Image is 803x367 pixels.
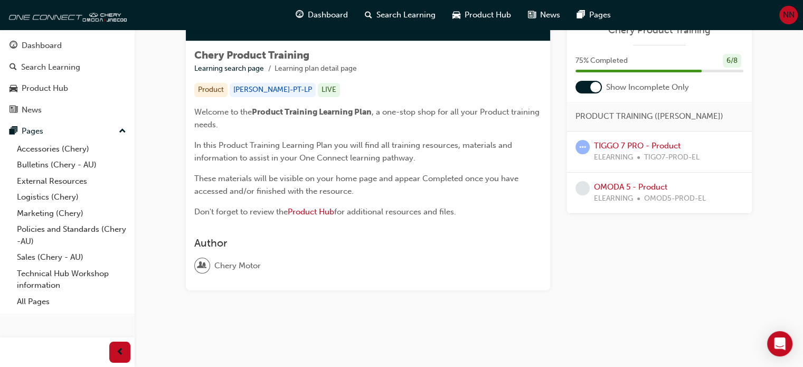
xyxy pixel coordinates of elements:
[519,4,569,26] a: news-iconNews
[22,125,43,137] div: Pages
[199,259,206,272] span: user-icon
[13,141,130,157] a: Accessories (Chery)
[606,81,689,93] span: Show Incomplete Only
[13,189,130,205] a: Logistics (Chery)
[594,152,633,164] span: ELEARNING
[4,36,130,55] a: Dashboard
[5,4,127,25] img: oneconnect
[287,4,356,26] a: guage-iconDashboard
[194,140,514,163] span: In this Product Training Learning Plan you will find all training resources, materials and inform...
[594,182,667,192] a: OMODA 5 - Product
[288,207,334,217] a: Product Hub
[577,8,585,22] span: pages-icon
[528,8,536,22] span: news-icon
[22,82,68,95] div: Product Hub
[589,9,611,21] span: Pages
[194,174,521,196] span: These materials will be visible on your home page and appear Completed once you have accessed and...
[119,125,126,138] span: up-icon
[4,34,130,121] button: DashboardSearch LearningProduct HubNews
[318,83,340,97] div: LIVE
[194,107,542,129] span: , a one-stop shop for all your Product training needs.
[575,110,723,123] span: PRODUCT TRAINING ([PERSON_NAME])
[575,55,628,67] span: 75 % Completed
[334,207,456,217] span: for additional resources and files.
[444,4,519,26] a: car-iconProduct Hub
[575,181,590,195] span: learningRecordVerb_NONE-icon
[452,8,460,22] span: car-icon
[575,24,743,36] a: Chery Product Training
[296,8,304,22] span: guage-icon
[22,40,62,52] div: Dashboard
[779,6,798,24] button: NN
[723,54,741,68] div: 6 / 8
[10,84,17,93] span: car-icon
[116,346,124,359] span: prev-icon
[10,41,17,51] span: guage-icon
[194,107,252,117] span: Welcome to the
[13,205,130,222] a: Marketing (Chery)
[356,4,444,26] a: search-iconSearch Learning
[194,64,264,73] a: Learning search page
[194,207,288,217] span: Don't forget to review the
[767,331,792,356] div: Open Intercom Messenger
[194,83,228,97] div: Product
[594,141,681,150] a: TIGGO 7 PRO - Product
[783,9,795,21] span: NN
[214,260,261,272] span: Chery Motor
[194,237,542,249] h3: Author
[644,152,700,164] span: TIGO7-PROD-EL
[10,63,17,72] span: search-icon
[594,193,633,205] span: ELEARNING
[4,121,130,141] button: Pages
[4,58,130,77] a: Search Learning
[194,49,309,61] span: Chery Product Training
[365,8,372,22] span: search-icon
[4,79,130,98] a: Product Hub
[376,9,436,21] span: Search Learning
[13,157,130,173] a: Bulletins (Chery - AU)
[465,9,511,21] span: Product Hub
[13,221,130,249] a: Policies and Standards (Chery -AU)
[22,104,42,116] div: News
[275,63,357,75] li: Learning plan detail page
[13,249,130,266] a: Sales (Chery - AU)
[13,266,130,294] a: Technical Hub Workshop information
[13,294,130,310] a: All Pages
[252,107,372,117] span: Product Training Learning Plan
[10,106,17,115] span: news-icon
[10,127,17,136] span: pages-icon
[540,9,560,21] span: News
[575,140,590,154] span: learningRecordVerb_ATTEMPT-icon
[644,193,706,205] span: OMOD5-PROD-EL
[308,9,348,21] span: Dashboard
[230,83,316,97] div: [PERSON_NAME]-PT-LP
[569,4,619,26] a: pages-iconPages
[21,61,80,73] div: Search Learning
[13,173,130,190] a: External Resources
[4,100,130,120] a: News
